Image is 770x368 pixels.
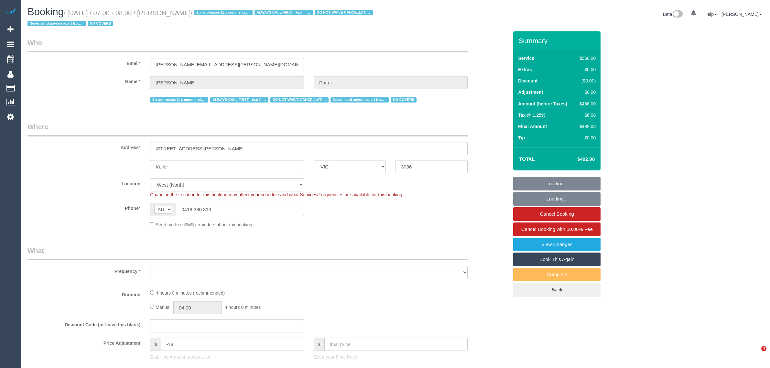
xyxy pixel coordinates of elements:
label: Discount [518,78,537,84]
input: final price [324,338,468,351]
input: First Name* [150,76,304,89]
span: NO COVERS [391,97,416,103]
h4: $492.08 [558,157,595,162]
span: Send me free SMS reminders about my booking [156,222,252,227]
span: DO NOT WAIVE CANCELLATION FEE [270,97,329,103]
p: Enter the Amount to Adjust, or [150,354,304,360]
a: Cancel Booking with 50.00% Fee [513,222,601,236]
label: Adjustment [518,89,543,95]
h3: Summary [518,37,597,44]
div: $560.00 [577,55,596,61]
label: Phone* [23,203,145,211]
legend: Who [27,38,468,52]
input: Phone* [176,203,304,216]
input: Post Code* [396,160,468,173]
a: Beta [663,12,683,17]
a: [PERSON_NAME] [721,12,762,17]
span: 4 [761,346,766,351]
label: Email* [23,58,145,67]
span: Never send anyone apart from [PERSON_NAME] & [PERSON_NAME] [331,97,389,103]
div: $0.00 [577,135,596,141]
span: $ [150,338,161,351]
label: Amount (before Taxes) [518,101,567,107]
span: $ [314,338,324,351]
iframe: Intercom live chat [748,346,764,362]
label: Tip [518,135,525,141]
a: Cancel Booking [513,207,601,221]
span: / [27,9,375,27]
small: / [DATE] / 07:00 - 08:00 / [PERSON_NAME] [27,9,375,27]
label: Tax @ 1.25% [518,112,545,118]
a: View Changes [513,238,601,251]
div: $6.08 [577,112,596,118]
span: Booking [27,6,64,17]
input: Suburb* [150,160,304,173]
input: Email* [150,58,304,71]
span: NO COVERS [88,21,113,26]
label: Frequency * [23,266,145,275]
input: Last Name* [314,76,468,89]
span: DO NOT WAIVE CANCELLATION FEE [315,10,373,15]
div: $492.08 [577,123,596,130]
label: Location [23,178,145,187]
img: Automaid Logo [4,6,17,16]
legend: Where [27,122,468,136]
p: Enter your Final Price [314,354,468,360]
label: Name * [23,76,145,85]
div: ($0.00) [577,78,596,84]
img: New interface [672,10,683,19]
strong: Total [519,156,535,162]
span: 2 x addresses (1 x commercial and 1 x residential) [194,10,253,15]
span: ALWAYS CALL FIRST - text if no answer [255,10,313,15]
div: $486.00 [577,101,596,107]
span: ALWAYS CALL FIRST - text if no answer [210,97,268,103]
span: 4 hours 0 minutes [225,305,261,310]
label: Extras [518,66,532,73]
label: Duration [23,289,145,298]
a: Book This Again [513,253,601,266]
span: Cancel Booking with 50.00% Fee [521,226,593,232]
div: $0.00 [577,89,596,95]
label: Service [518,55,534,61]
div: $0.00 [577,66,596,73]
a: Help [704,12,717,17]
span: Changing the Location for this booking may affect your schedule and what Services/Frequencies are... [150,192,403,197]
span: Manual [156,305,170,310]
label: Final Amount [518,123,547,130]
label: Discount Code (or leave this blank) [23,319,145,328]
label: Address* [23,142,145,151]
span: 4 hours 0 minutes (recommended) [156,290,225,296]
label: Price Adjustment [23,338,145,346]
a: Back [513,283,601,297]
span: Never send anyone apart from [PERSON_NAME] & [PERSON_NAME] [27,21,86,26]
span: 2 x addresses (1 x commercial and 1 x residential) [150,97,208,103]
legend: What [27,246,468,260]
